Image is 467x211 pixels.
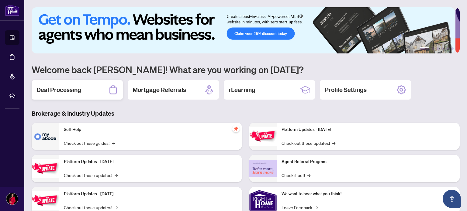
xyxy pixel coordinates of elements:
[332,140,335,146] span: →
[443,190,461,208] button: Open asap
[437,47,439,50] button: 3
[64,158,237,165] p: Platform Updates - [DATE]
[115,204,118,211] span: →
[32,191,59,210] img: Platform Updates - July 21, 2025
[249,160,277,177] img: Agent Referral Program
[6,193,18,205] img: Profile Icon
[64,126,237,133] p: Self-Help
[32,64,460,75] h1: Welcome back [PERSON_NAME]! What are you working on [DATE]?
[32,123,59,150] img: Self-Help
[32,159,59,178] img: Platform Updates - September 16, 2025
[229,86,255,94] h2: rLearning
[432,47,434,50] button: 2
[64,140,115,146] a: Check out these guides!→
[446,47,449,50] button: 5
[232,125,240,132] span: pushpin
[282,191,455,197] p: We want to hear what you think!
[112,140,115,146] span: →
[64,204,118,211] a: Check out these updates!→
[282,158,455,165] p: Agent Referral Program
[282,204,318,211] a: Leave Feedback→
[282,140,335,146] a: Check out these updates!→
[282,172,310,179] a: Check it out!→
[32,7,455,53] img: Slide 0
[315,204,318,211] span: →
[441,47,444,50] button: 4
[36,86,81,94] h2: Deal Processing
[64,191,237,197] p: Platform Updates - [DATE]
[282,126,455,133] p: Platform Updates - [DATE]
[64,172,118,179] a: Check out these updates!→
[451,47,454,50] button: 6
[133,86,186,94] h2: Mortgage Referrals
[307,172,310,179] span: →
[249,127,277,146] img: Platform Updates - June 23, 2025
[115,172,118,179] span: →
[5,5,19,16] img: logo
[325,86,367,94] h2: Profile Settings
[32,109,460,118] h3: Brokerage & Industry Updates
[420,47,429,50] button: 1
